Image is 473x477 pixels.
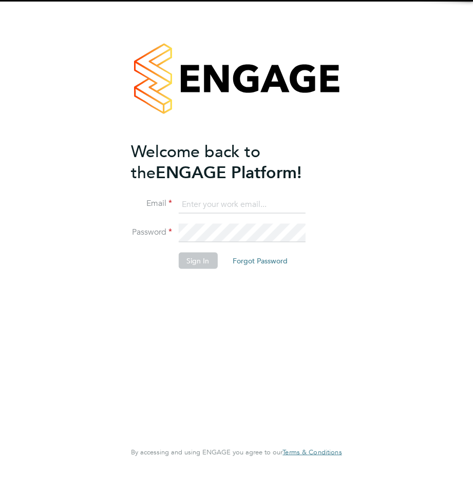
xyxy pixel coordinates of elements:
[224,253,296,269] button: Forgot Password
[131,141,260,182] span: Welcome back to the
[131,198,172,209] label: Email
[178,195,305,214] input: Enter your work email...
[131,448,342,456] span: By accessing and using ENGAGE you agree to our
[282,448,342,456] a: Terms & Conditions
[178,253,217,269] button: Sign In
[131,227,172,238] label: Password
[282,448,342,456] span: Terms & Conditions
[131,141,331,183] h2: ENGAGE Platform!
